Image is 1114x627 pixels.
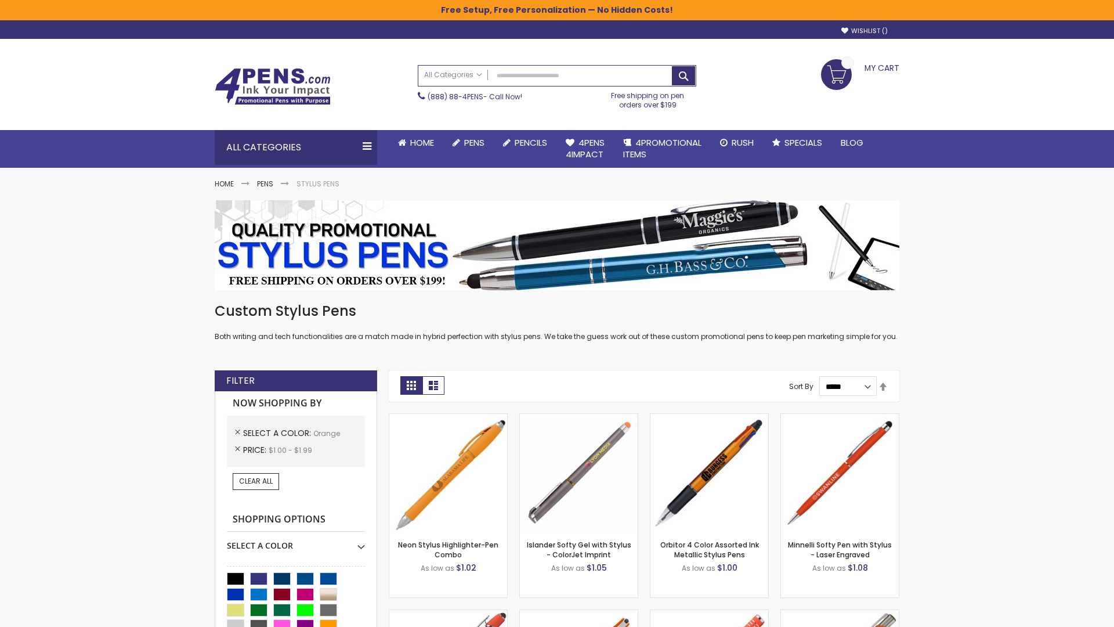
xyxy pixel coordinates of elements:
[428,92,522,102] span: - Call Now!
[520,610,638,619] a: Avendale Velvet Touch Stylus Gel Pen-Orange
[269,445,312,455] span: $1.00 - $1.99
[243,444,269,456] span: Price
[650,414,768,532] img: Orbitor 4 Color Assorted Ink Metallic Stylus Pens-Orange
[614,130,711,168] a: 4PROMOTIONALITEMS
[587,562,607,574] span: $1.05
[812,563,846,573] span: As low as
[515,136,547,149] span: Pencils
[313,428,340,438] span: Orange
[788,540,892,559] a: Minnelli Softy Pen with Stylus - Laser Engraved
[566,136,605,160] span: 4Pens 4impact
[623,136,701,160] span: 4PROMOTIONAL ITEMS
[227,532,365,552] div: Select A Color
[763,130,831,156] a: Specials
[841,27,888,35] a: Wishlist
[494,130,556,156] a: Pencils
[717,562,737,574] span: $1.00
[410,136,434,149] span: Home
[389,130,443,156] a: Home
[389,414,507,532] img: Neon Stylus Highlighter-Pen Combo-Orange
[556,130,614,168] a: 4Pens4impact
[650,610,768,619] a: Marin Softy Pen with Stylus - Laser Engraved-Orange
[257,179,273,189] a: Pens
[711,130,763,156] a: Rush
[789,381,813,391] label: Sort By
[215,179,234,189] a: Home
[520,413,638,423] a: Islander Softy Gel with Stylus - ColorJet Imprint-Orange
[456,562,476,574] span: $1.02
[443,130,494,156] a: Pens
[650,413,768,423] a: Orbitor 4 Color Assorted Ink Metallic Stylus Pens-Orange
[660,540,759,559] a: Orbitor 4 Color Assorted Ink Metallic Stylus Pens
[233,473,279,489] a: Clear All
[227,391,365,416] strong: Now Shopping by
[215,200,899,290] img: Stylus Pens
[781,610,899,619] a: Tres-Chic Softy Brights with Stylus Pen - Laser-Orange
[520,414,638,532] img: Islander Softy Gel with Stylus - ColorJet Imprint-Orange
[389,610,507,619] a: 4P-MS8B-Orange
[831,130,873,156] a: Blog
[227,507,365,532] strong: Shopping Options
[781,414,899,532] img: Minnelli Softy Pen with Stylus - Laser Engraved-Orange
[398,540,498,559] a: Neon Stylus Highlighter-Pen Combo
[400,376,422,395] strong: Grid
[215,302,899,320] h1: Custom Stylus Pens
[732,136,754,149] span: Rush
[418,66,488,85] a: All Categories
[215,68,331,105] img: 4Pens Custom Pens and Promotional Products
[527,540,631,559] a: Islander Softy Gel with Stylus - ColorJet Imprint
[599,87,697,110] div: Free shipping on pen orders over $199
[781,413,899,423] a: Minnelli Softy Pen with Stylus - Laser Engraved-Orange
[243,427,313,439] span: Select A Color
[239,476,273,486] span: Clear All
[215,130,377,165] div: All Categories
[215,302,899,342] div: Both writing and tech functionalities are a match made in hybrid perfection with stylus pens. We ...
[464,136,484,149] span: Pens
[551,563,585,573] span: As low as
[424,70,482,80] span: All Categories
[296,179,339,189] strong: Stylus Pens
[784,136,822,149] span: Specials
[226,374,255,387] strong: Filter
[682,563,715,573] span: As low as
[389,413,507,423] a: Neon Stylus Highlighter-Pen Combo-Orange
[841,136,863,149] span: Blog
[848,562,868,574] span: $1.08
[428,92,483,102] a: (888) 88-4PENS
[421,563,454,573] span: As low as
